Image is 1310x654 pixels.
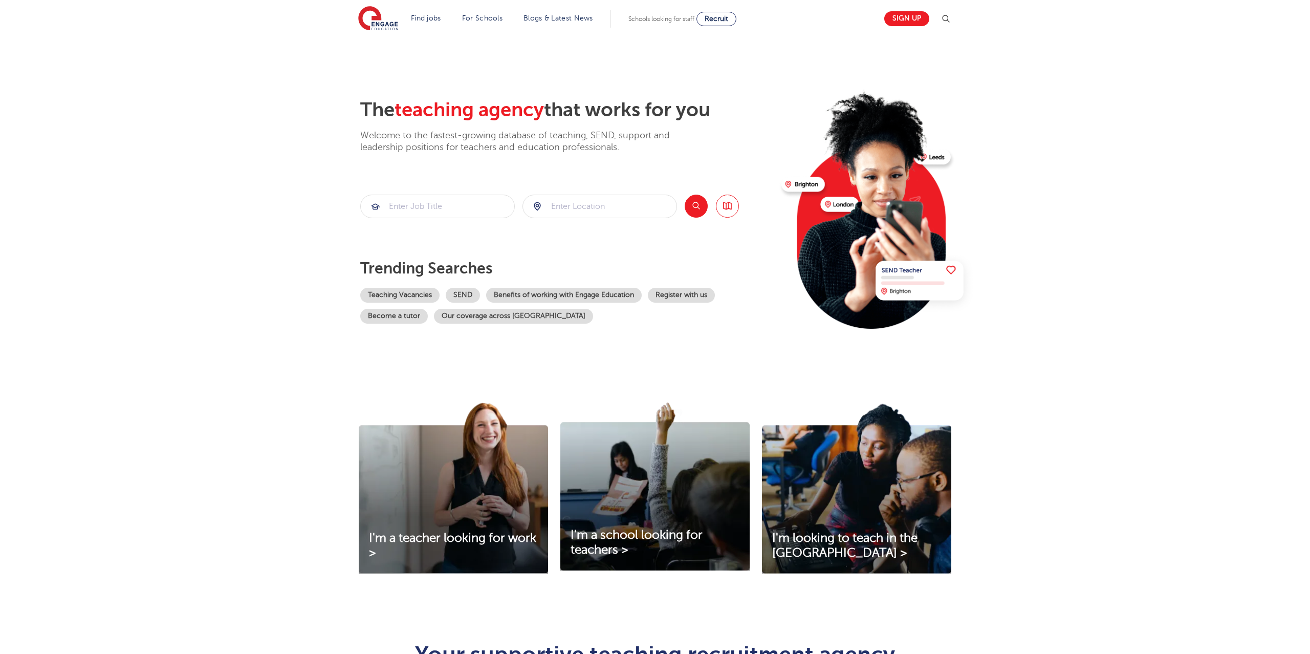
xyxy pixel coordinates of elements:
a: Sign up [884,11,929,26]
div: Submit [360,195,515,218]
a: I'm a school looking for teachers > [560,528,750,558]
a: For Schools [462,14,503,22]
a: Our coverage across [GEOGRAPHIC_DATA] [434,309,593,324]
a: Benefits of working with Engage Education [486,288,642,303]
span: I'm a teacher looking for work > [369,531,536,560]
span: I'm looking to teach in the [GEOGRAPHIC_DATA] > [772,531,918,560]
h2: The that works for you [360,98,773,122]
img: I'm looking to teach in the UK [762,403,951,574]
a: Teaching Vacancies [360,288,440,303]
span: I'm a school looking for teachers > [571,528,703,557]
span: teaching agency [395,99,544,121]
p: Welcome to the fastest-growing database of teaching, SEND, support and leadership positions for t... [360,130,698,154]
span: Schools looking for staff [628,15,694,23]
a: Register with us [648,288,715,303]
button: Search [685,195,708,218]
a: Recruit [696,12,736,26]
img: I'm a school looking for teachers [560,403,750,571]
input: Submit [361,195,514,218]
span: Recruit [705,15,728,23]
img: Engage Education [358,6,398,32]
a: I'm looking to teach in the [GEOGRAPHIC_DATA] > [762,531,951,561]
a: I'm a teacher looking for work > [359,531,548,561]
p: Trending searches [360,259,773,278]
input: Submit [523,195,676,218]
a: Blogs & Latest News [523,14,593,22]
img: I'm a teacher looking for work [359,403,548,574]
a: Become a tutor [360,309,428,324]
a: Find jobs [411,14,441,22]
a: SEND [446,288,480,303]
